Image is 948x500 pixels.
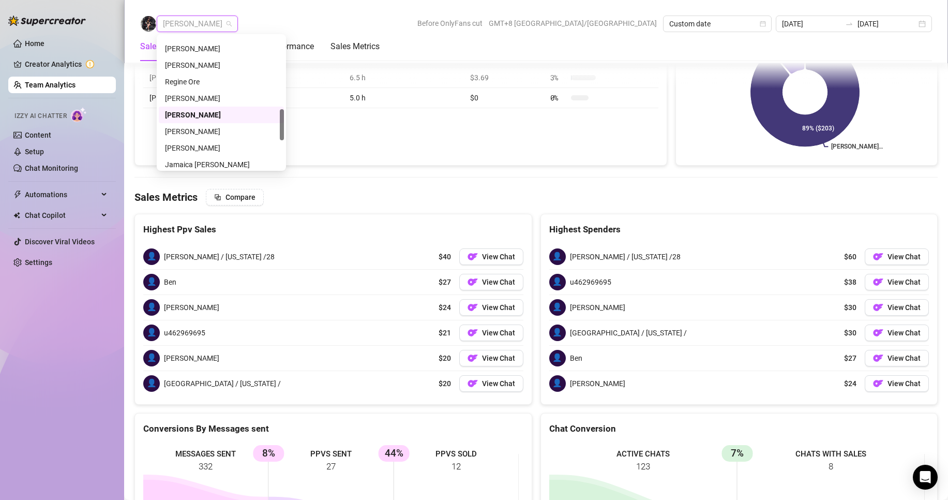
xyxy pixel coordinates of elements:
[873,353,883,363] img: OF
[845,20,853,28] span: swap-right
[459,375,523,392] button: OFView Chat
[865,274,929,290] button: OFView Chat
[439,302,451,313] span: $24
[887,354,921,362] span: View Chat
[25,258,52,267] a: Settings
[439,352,451,364] span: $20
[459,274,523,290] button: OFView Chat
[873,277,883,287] img: OF
[164,378,281,389] span: [GEOGRAPHIC_DATA] / [US_STATE] /
[844,302,856,313] span: $30
[782,18,841,30] input: Start date
[887,379,921,388] span: View Chat
[468,353,478,363] img: OF
[14,111,67,121] span: Izzy AI Chatter
[857,18,916,30] input: End date
[238,68,343,88] td: $23.99
[159,156,284,173] div: Jamaica Hurtado
[865,325,929,341] a: OFView Chat
[164,352,219,364] span: [PERSON_NAME]
[464,68,544,88] td: $3.69
[468,302,478,313] img: OF
[865,299,929,316] button: OFView Chat
[865,375,929,392] button: OFView Chat
[163,16,232,32] span: Arianna Aguilar
[13,190,22,199] span: thunderbolt
[549,223,929,237] div: Highest Spenders
[25,39,44,48] a: Home
[482,253,515,261] span: View Chat
[159,40,284,57] div: Mary Jane Moreno
[165,142,278,154] div: [PERSON_NAME]
[550,92,567,104] span: 0 %
[459,248,523,265] button: OFView Chat
[845,20,853,28] span: to
[760,21,766,27] span: calendar
[873,328,883,338] img: OF
[844,327,856,339] span: $30
[468,277,478,287] img: OF
[140,40,160,53] div: Sales
[143,350,160,366] span: 👤
[141,16,156,32] img: Arianna Aguilar
[159,90,284,107] div: Adrian Custodio
[873,252,883,262] img: OF
[13,212,20,219] img: Chat Copilot
[468,378,478,389] img: OF
[206,189,264,205] button: Compare
[865,248,929,265] button: OFView Chat
[459,299,523,316] button: OFView Chat
[832,143,883,151] text: [PERSON_NAME]…
[468,252,478,262] img: OF
[549,350,566,366] span: 👤
[549,422,929,436] div: Chat Conversion
[143,299,160,316] span: 👤
[143,422,523,436] div: Conversions By Messages sent
[439,327,451,339] span: $21
[482,379,515,388] span: View Chat
[165,126,278,137] div: [PERSON_NAME]
[913,465,938,490] div: Open Intercom Messenger
[343,68,464,88] td: 6.5 h
[439,276,451,288] span: $27
[159,73,284,90] div: Regine Ore
[570,302,625,313] span: [PERSON_NAME]
[343,88,464,108] td: 5.0 h
[165,76,278,87] div: Regine Ore
[164,302,219,313] span: [PERSON_NAME]
[459,325,523,341] button: OFView Chat
[887,303,921,312] span: View Chat
[143,88,238,108] td: [PERSON_NAME]…
[164,276,176,288] span: Ben
[549,375,566,392] span: 👤
[159,123,284,140] div: Ken Sy
[238,88,343,108] td: $0
[165,159,278,170] div: Jamaica [PERSON_NAME]
[25,148,44,156] a: Setup
[25,131,51,139] a: Content
[25,238,95,246] a: Discover Viral Videos
[267,40,314,53] div: Performance
[482,278,515,286] span: View Chat
[8,16,86,26] img: logo-BBDzfeDw.svg
[844,352,856,364] span: $27
[887,329,921,337] span: View Chat
[844,378,856,389] span: $24
[468,328,478,338] img: OF
[439,251,451,262] span: $40
[25,186,98,203] span: Automations
[482,354,515,362] span: View Chat
[570,276,611,288] span: u462969695
[865,350,929,366] button: OFView Chat
[165,43,278,54] div: [PERSON_NAME]
[164,251,275,262] span: [PERSON_NAME] / [US_STATE] /28
[417,16,483,31] span: Before OnlyFans cut
[159,140,284,156] div: Janela Dela Pena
